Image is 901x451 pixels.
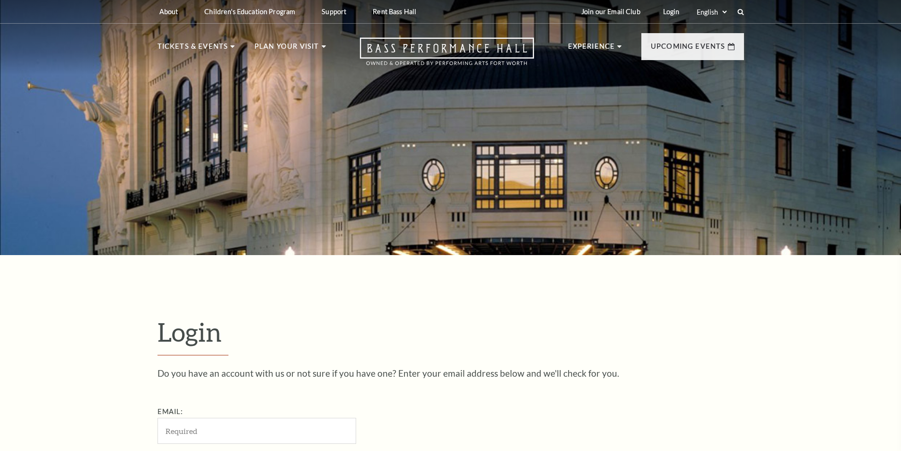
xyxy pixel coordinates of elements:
[254,41,319,58] p: Plan Your Visit
[157,317,222,347] span: Login
[159,8,178,16] p: About
[568,41,615,58] p: Experience
[322,8,346,16] p: Support
[695,8,728,17] select: Select:
[157,369,744,378] p: Do you have an account with us or not sure if you have one? Enter your email address below and we...
[204,8,295,16] p: Children's Education Program
[651,41,726,58] p: Upcoming Events
[373,8,416,16] p: Rent Bass Hall
[157,418,356,444] input: Required
[157,41,228,58] p: Tickets & Events
[157,407,184,416] label: Email:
